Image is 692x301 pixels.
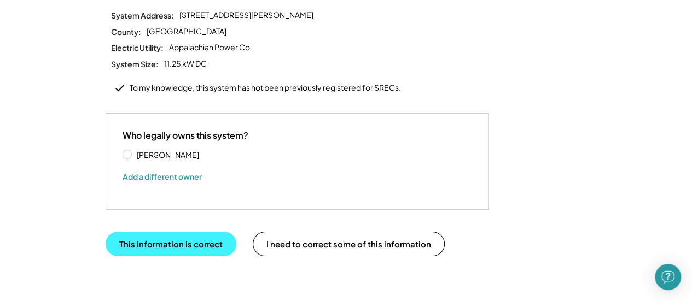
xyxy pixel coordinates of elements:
button: I need to correct some of this information [253,232,445,256]
button: Add a different owner [123,168,202,185]
div: 11.25 kW DC [164,58,207,69]
div: Who legally owns this system? [123,130,248,141]
div: System Address: [111,10,174,20]
label: [PERSON_NAME] [133,151,232,158]
div: Electric Utility: [111,43,164,52]
div: System Size: [111,59,159,69]
div: Open Intercom Messenger [655,264,681,290]
div: [STREET_ADDRESS][PERSON_NAME] [179,10,313,21]
div: County: [111,27,141,37]
div: [GEOGRAPHIC_DATA] [147,26,226,37]
div: Appalachian Power Co [169,42,250,53]
div: To my knowledge, this system has not been previously registered for SRECs. [130,82,401,93]
button: This information is correct [106,232,236,256]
